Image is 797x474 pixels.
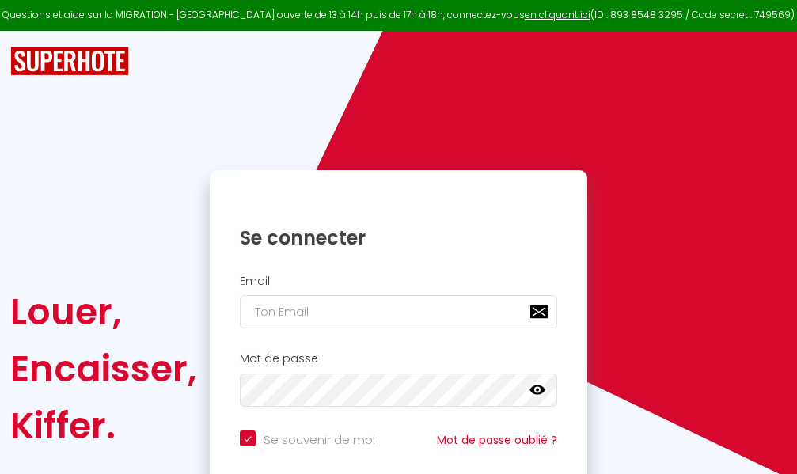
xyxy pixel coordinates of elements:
img: SuperHote logo [10,47,129,76]
div: Louer, [10,283,197,340]
div: Encaisser, [10,340,197,397]
h2: Mot de passe [240,352,557,366]
a: en cliquant ici [525,8,590,21]
div: Kiffer. [10,397,197,454]
a: Mot de passe oublié ? [437,432,557,448]
h2: Email [240,275,557,288]
h1: Se connecter [240,226,557,250]
input: Ton Email [240,295,557,328]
